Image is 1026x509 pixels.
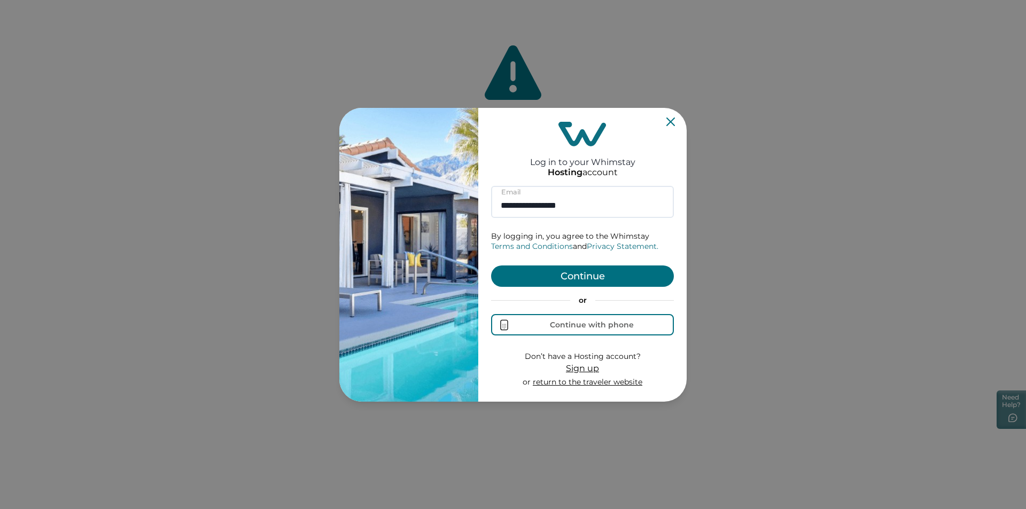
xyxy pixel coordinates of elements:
button: Continue with phone [491,314,674,335]
p: account [548,167,618,178]
img: auth-banner [339,108,478,402]
p: By logging in, you agree to the Whimstay and [491,231,674,252]
button: Close [666,118,675,126]
a: Terms and Conditions [491,241,573,251]
a: return to the traveler website [533,377,642,387]
span: Sign up [566,363,599,373]
p: or [523,377,642,388]
h2: Log in to your Whimstay [530,146,635,167]
div: Continue with phone [550,320,634,329]
p: Don’t have a Hosting account? [523,351,642,362]
a: Privacy Statement. [587,241,658,251]
p: Hosting [548,167,582,178]
button: Continue [491,265,674,287]
img: login-logo [558,122,607,146]
p: or [491,295,674,306]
